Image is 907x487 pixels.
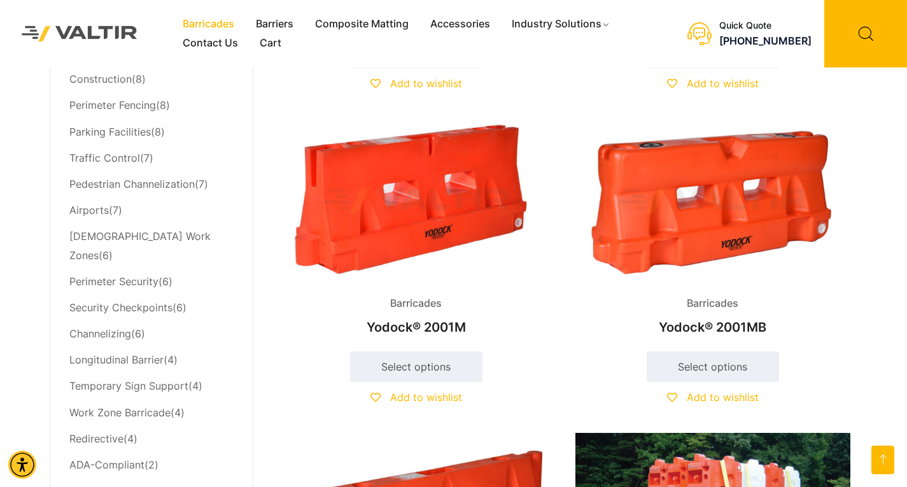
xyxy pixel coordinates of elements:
[69,458,144,471] a: ADA-Compliant
[687,77,759,90] span: Add to wishlist
[8,451,36,479] div: Accessibility Menu
[370,77,462,90] a: Add to wishlist
[69,125,151,138] a: Parking Facilities
[69,223,234,269] li: (6)
[69,197,234,223] li: (7)
[69,301,172,314] a: Security Checkpoints
[667,391,759,404] a: Add to wishlist
[575,119,850,284] img: Barricades
[249,34,292,53] a: Cart
[381,294,451,313] span: Barricades
[69,93,234,119] li: (8)
[69,178,195,190] a: Pedestrian Channelization
[69,295,234,321] li: (6)
[575,119,850,341] a: BarricadesYodock® 2001MB
[172,15,245,34] a: Barricades
[719,34,812,47] a: call (888) 496-3625
[172,34,249,53] a: Contact Us
[69,406,171,419] a: Work Zone Barricade
[69,327,131,340] a: Channelizing
[69,321,234,348] li: (6)
[575,313,850,341] h2: Yodock® 2001MB
[390,391,462,404] span: Add to wishlist
[69,152,140,164] a: Traffic Control
[69,348,234,374] li: (4)
[245,15,304,34] a: Barriers
[279,119,554,284] img: Barricades
[69,269,234,295] li: (6)
[350,351,482,382] a: Select options for “Yodock® 2001M”
[69,275,158,288] a: Perimeter Security
[390,77,462,90] span: Add to wishlist
[69,171,234,197] li: (7)
[69,99,156,111] a: Perimeter Fencing
[69,353,164,366] a: Longitudinal Barrier
[419,15,501,34] a: Accessories
[69,119,234,145] li: (8)
[687,391,759,404] span: Add to wishlist
[304,15,419,34] a: Composite Matting
[69,73,132,85] a: Construction
[69,432,123,445] a: Redirective
[719,20,812,31] div: Quick Quote
[279,119,554,341] a: BarricadesYodock® 2001M
[69,145,234,171] li: (7)
[69,452,234,475] li: (2)
[69,67,234,93] li: (8)
[370,391,462,404] a: Add to wishlist
[501,15,621,34] a: Industry Solutions
[10,14,150,54] img: Valtir Rentals
[69,374,234,400] li: (4)
[69,204,109,216] a: Airports
[69,400,234,426] li: (4)
[69,379,188,392] a: Temporary Sign Support
[677,294,748,313] span: Barricades
[647,351,779,382] a: Select options for “Yodock® 2001MB”
[871,446,894,474] a: Open this option
[69,426,234,452] li: (4)
[279,313,554,341] h2: Yodock® 2001M
[69,230,211,262] a: [DEMOGRAPHIC_DATA] Work Zones
[667,77,759,90] a: Add to wishlist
